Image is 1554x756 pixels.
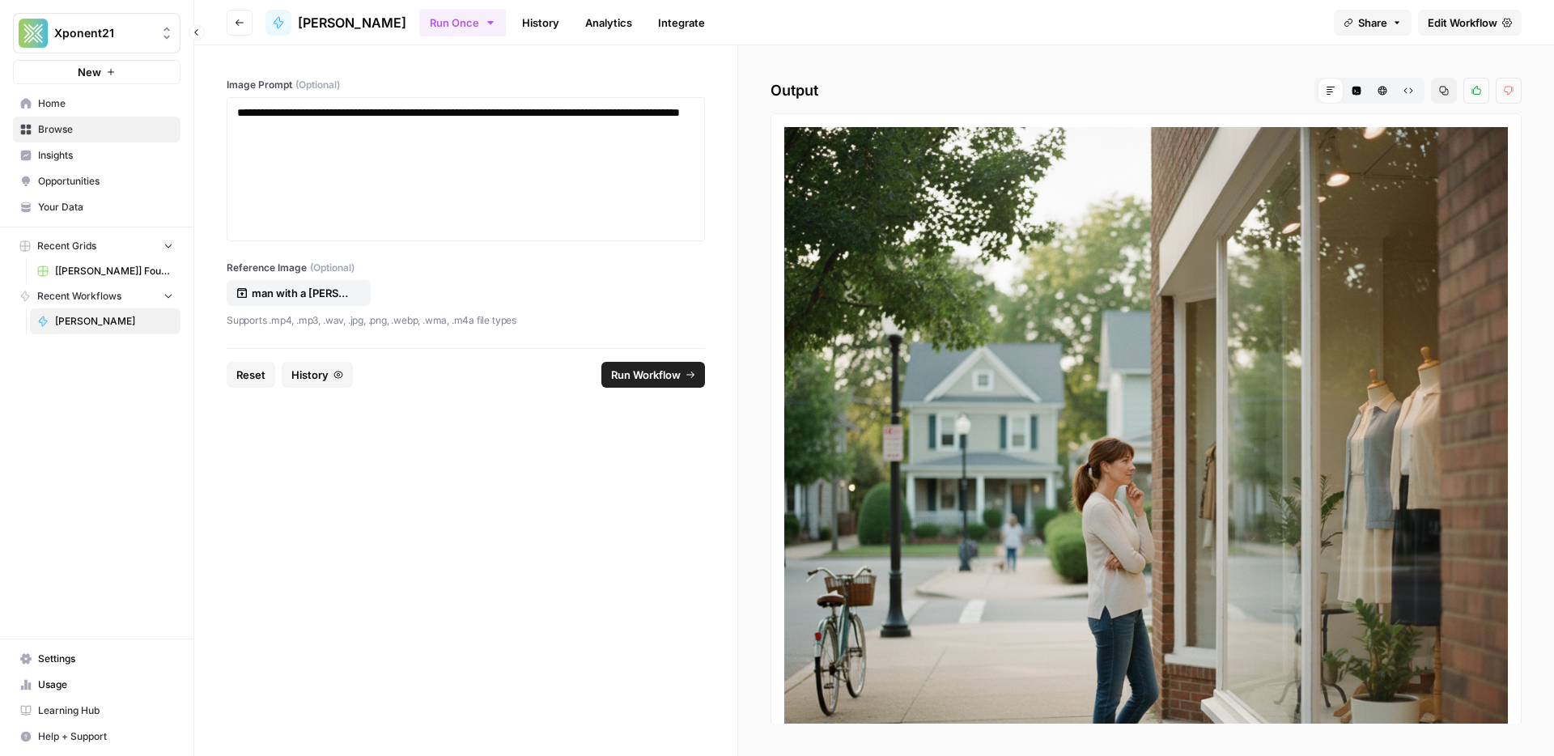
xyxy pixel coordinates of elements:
[13,698,180,724] a: Learning Hub
[227,78,705,92] label: Image Prompt
[55,264,173,278] span: [[PERSON_NAME]] Fountain of You MD
[30,308,180,334] a: [PERSON_NAME]
[291,367,329,383] span: History
[282,362,353,388] button: History
[227,312,705,329] p: Supports .mp4, .mp3, .wav, .jpg, .png, .webp, .wma, .m4a file types
[227,261,705,275] label: Reference Image
[13,168,180,194] a: Opportunities
[1358,15,1387,31] span: Share
[13,234,180,258] button: Recent Grids
[419,9,506,36] button: Run Once
[295,78,340,92] span: (Optional)
[13,646,180,672] a: Settings
[648,10,715,36] a: Integrate
[13,91,180,117] a: Home
[54,25,152,41] span: Xponent21
[38,677,173,692] span: Usage
[19,19,48,48] img: Xponent21 Logo
[38,96,173,111] span: Home
[38,148,173,163] span: Insights
[236,367,265,383] span: Reset
[78,64,101,80] span: New
[611,367,681,383] span: Run Workflow
[1428,15,1497,31] span: Edit Workflow
[13,724,180,750] button: Help + Support
[38,200,173,214] span: Your Data
[512,10,569,36] a: History
[38,652,173,666] span: Settings
[55,314,173,329] span: [PERSON_NAME]
[13,60,180,84] button: New
[265,10,406,36] a: [PERSON_NAME]
[13,284,180,308] button: Recent Workflows
[30,258,180,284] a: [[PERSON_NAME]] Fountain of You MD
[13,142,180,168] a: Insights
[13,194,180,220] a: Your Data
[38,729,173,744] span: Help + Support
[227,280,371,306] button: man with a [PERSON_NAME] on the beach.jpg
[1334,10,1412,36] button: Share
[575,10,642,36] a: Analytics
[38,703,173,718] span: Learning Hub
[601,362,705,388] button: Run Workflow
[298,13,406,32] span: [PERSON_NAME]
[38,122,173,137] span: Browse
[771,78,1522,104] h2: Output
[252,285,355,301] p: man with a [PERSON_NAME] on the beach.jpg
[227,362,275,388] button: Reset
[37,239,96,253] span: Recent Grids
[13,672,180,698] a: Usage
[38,174,173,189] span: Opportunities
[310,261,355,275] span: (Optional)
[37,289,121,304] span: Recent Workflows
[1418,10,1522,36] a: Edit Workflow
[13,117,180,142] a: Browse
[13,13,180,53] button: Workspace: Xponent21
